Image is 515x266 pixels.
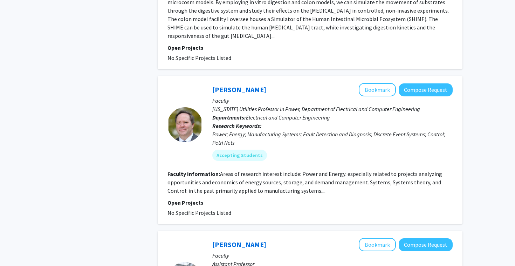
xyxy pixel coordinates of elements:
p: [US_STATE] Utilities Professor in Power, Department of Electrical and Computer Engineering [212,105,453,113]
b: Research Keywords: [212,122,262,129]
div: Power; Energy; Manufacturing Systems; Fault Detection and Diagnosis; Discrete Event Systems; Cont... [212,130,453,147]
span: No Specific Projects Listed [167,54,231,61]
button: Add Caroline Geisler to Bookmarks [359,238,396,251]
mat-chip: Accepting Students [212,150,267,161]
button: Compose Request to Caroline Geisler [399,238,453,251]
p: Open Projects [167,43,453,52]
p: Faculty [212,251,453,260]
a: [PERSON_NAME] [212,85,266,94]
fg-read-more: Areas of research interest include: Power and Energy: especially related to projects analyzing op... [167,170,442,194]
iframe: Chat [5,234,30,261]
span: No Specific Projects Listed [167,209,231,216]
b: Departments: [212,114,246,121]
span: Electrical and Computer Engineering [246,114,330,121]
p: Faculty [212,96,453,105]
p: Open Projects [167,198,453,207]
button: Compose Request to Lawrence Holloway [399,83,453,96]
b: Faculty Information: [167,170,220,177]
button: Add Lawrence Holloway to Bookmarks [359,83,396,96]
a: [PERSON_NAME] [212,240,266,249]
